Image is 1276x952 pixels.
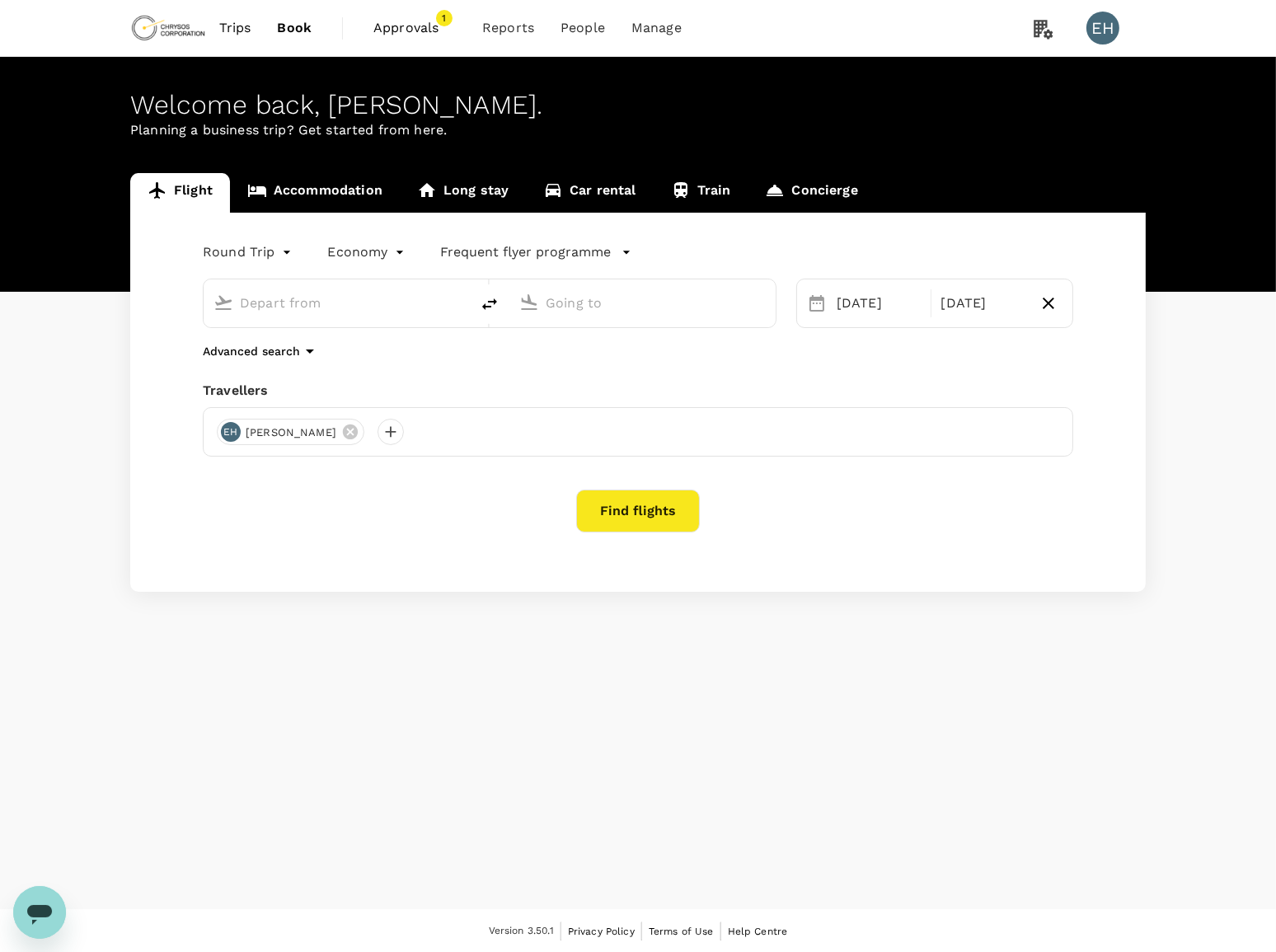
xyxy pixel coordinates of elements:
span: Terms of Use [649,926,714,937]
input: Going to [546,290,741,316]
div: [DATE] [935,287,1032,320]
div: Round Trip [203,239,295,265]
div: EH [221,422,241,442]
a: Accommodation [230,173,400,213]
a: Long stay [400,173,526,213]
p: Frequent flyer programme [441,242,612,262]
span: Privacy Policy [568,926,635,937]
p: Advanced search [203,343,300,359]
img: Chrysos Corporation [130,10,206,46]
span: Help Centre [728,926,788,937]
span: Book [277,18,312,38]
a: Terms of Use [649,922,714,940]
a: Concierge [748,173,875,213]
div: EH[PERSON_NAME] [217,419,364,445]
button: Open [458,301,462,304]
span: Manage [631,18,682,38]
a: Privacy Policy [568,922,635,940]
span: Approvals [373,18,456,38]
button: Find flights [576,490,700,532]
div: EH [1086,12,1119,45]
button: Open [764,301,767,304]
a: Car rental [526,173,654,213]
a: Help Centre [728,922,788,940]
input: Depart from [240,290,435,316]
div: Economy [328,239,408,265]
button: delete [470,284,509,324]
button: Frequent flyer programme [441,242,631,262]
iframe: Button to launch messaging window [13,886,66,939]
span: Reports [482,18,534,38]
span: People [561,18,605,38]
span: Version 3.50.1 [489,923,554,940]
div: [DATE] [830,287,927,320]
div: Travellers [203,381,1073,401]
span: Trips [219,18,251,38]
button: Advanced search [203,341,320,361]
div: Welcome back , [PERSON_NAME] . [130,90,1146,120]
a: Flight [130,173,230,213]
p: Planning a business trip? Get started from here. [130,120,1146,140]
a: Train [654,173,748,213]
span: [PERSON_NAME] [236,424,346,441]
span: 1 [436,10,453,26]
